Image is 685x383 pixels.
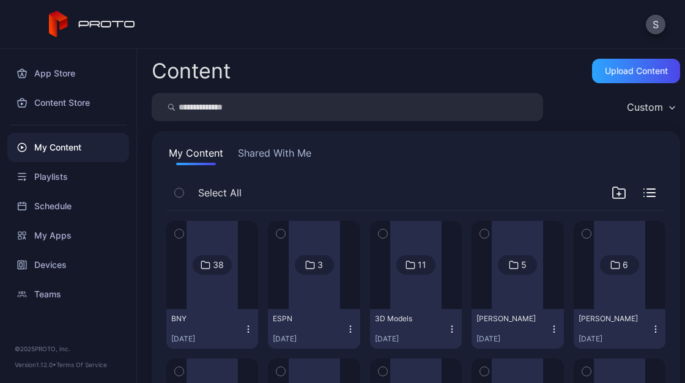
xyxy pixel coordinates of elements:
[56,361,107,368] a: Terms Of Service
[235,146,314,165] button: Shared With Me
[579,314,646,324] div: GenAI Stuart
[370,309,462,349] button: 3D Models[DATE]
[627,101,663,113] div: Custom
[375,334,447,344] div: [DATE]
[7,88,129,117] a: Content Store
[646,15,665,34] button: S
[418,259,426,270] div: 11
[476,314,544,324] div: Laura P
[7,59,129,88] a: App Store
[171,314,239,324] div: BNY
[472,309,563,349] button: [PERSON_NAME][DATE]
[7,133,129,162] a: My Content
[476,334,549,344] div: [DATE]
[605,66,668,76] div: Upload Content
[317,259,323,270] div: 3
[273,314,340,324] div: ESPN
[574,309,665,349] button: [PERSON_NAME][DATE]
[166,146,226,165] button: My Content
[521,259,527,270] div: 5
[592,59,680,83] button: Upload Content
[152,61,231,81] div: Content
[7,221,129,250] a: My Apps
[579,334,651,344] div: [DATE]
[7,191,129,221] a: Schedule
[166,309,258,349] button: BNY[DATE]
[273,334,345,344] div: [DATE]
[171,334,243,344] div: [DATE]
[15,344,122,354] div: © 2025 PROTO, Inc.
[15,361,56,368] span: Version 1.12.0 •
[7,162,129,191] a: Playlists
[7,250,129,280] a: Devices
[198,185,242,200] span: Select All
[623,259,628,270] div: 6
[7,280,129,309] a: Teams
[213,259,224,270] div: 38
[375,314,442,324] div: 3D Models
[268,309,360,349] button: ESPN[DATE]
[621,93,680,121] button: Custom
